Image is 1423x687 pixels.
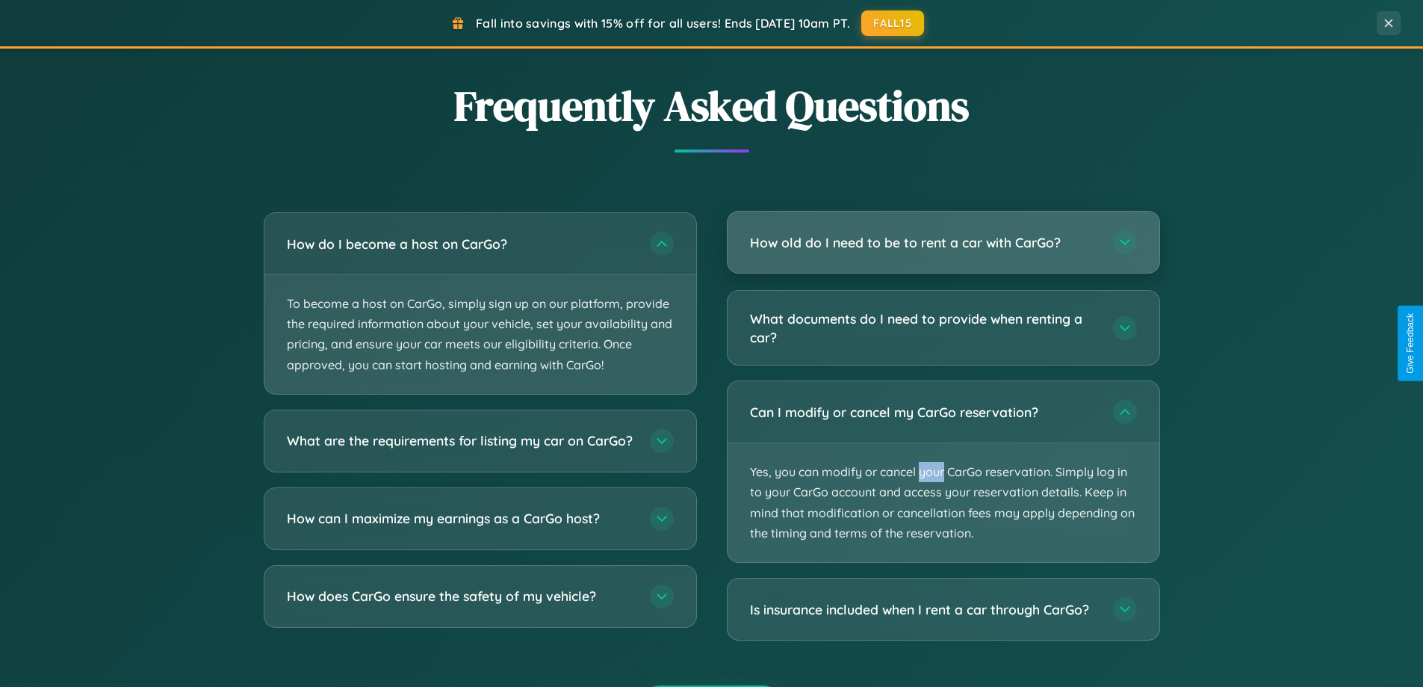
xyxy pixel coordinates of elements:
[861,10,924,36] button: FALL15
[750,233,1098,252] h3: How old do I need to be to rent a car with CarGo?
[287,431,635,450] h3: What are the requirements for listing my car on CarGo?
[750,600,1098,619] h3: Is insurance included when I rent a car through CarGo?
[264,77,1160,135] h2: Frequently Asked Questions
[287,509,635,528] h3: How can I maximize my earnings as a CarGo host?
[476,16,850,31] span: Fall into savings with 15% off for all users! Ends [DATE] 10am PT.
[1405,313,1416,374] div: Give Feedback
[750,403,1098,422] h3: Can I modify or cancel my CarGo reservation?
[750,309,1098,346] h3: What documents do I need to provide when renting a car?
[728,443,1159,562] p: Yes, you can modify or cancel your CarGo reservation. Simply log in to your CarGo account and acc...
[264,275,696,394] p: To become a host on CarGo, simply sign up on our platform, provide the required information about...
[287,587,635,606] h3: How does CarGo ensure the safety of my vehicle?
[287,235,635,253] h3: How do I become a host on CarGo?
